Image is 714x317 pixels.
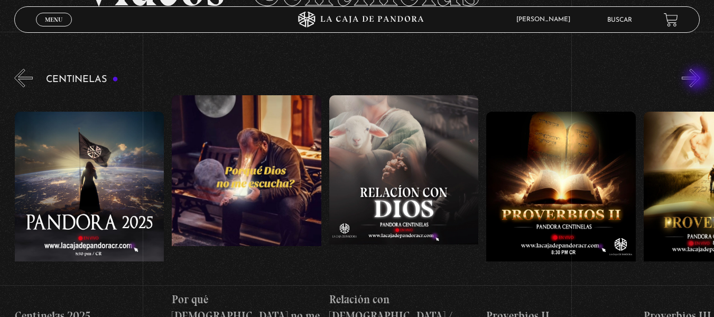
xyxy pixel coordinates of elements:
[607,17,632,23] a: Buscar
[41,25,66,33] span: Cerrar
[14,69,33,87] button: Previous
[511,16,581,23] span: [PERSON_NAME]
[682,69,700,87] button: Next
[45,16,62,23] span: Menu
[664,12,678,26] a: View your shopping cart
[46,75,118,85] h3: Centinelas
